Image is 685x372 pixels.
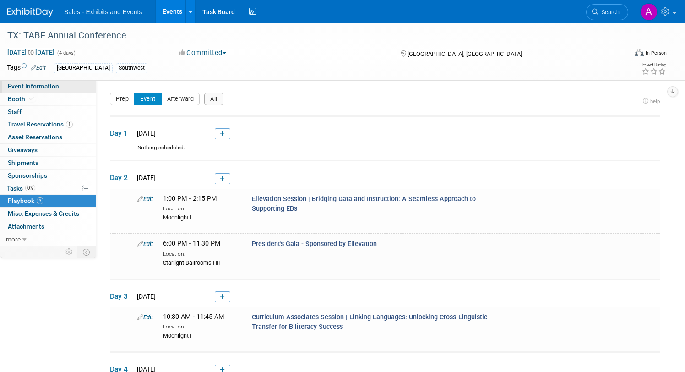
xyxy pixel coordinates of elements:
[8,197,43,204] span: Playbook
[110,173,133,183] span: Day 2
[163,258,238,267] div: Starlight Ballrooms I-III
[134,174,156,181] span: [DATE]
[8,120,73,128] span: Travel Reservations
[4,27,610,44] div: TX: TABE Annual Conference
[635,49,644,56] img: Format-Inperson.png
[163,203,238,213] div: Location:
[252,240,377,248] span: President's Gala - Sponsored by Ellevation
[163,322,238,331] div: Location:
[110,144,660,160] div: Nothing scheduled.
[408,50,522,57] span: [GEOGRAPHIC_DATA], [GEOGRAPHIC_DATA]
[0,106,96,118] a: Staff
[7,185,35,192] span: Tasks
[598,9,620,16] span: Search
[0,233,96,246] a: more
[8,82,59,90] span: Event Information
[110,128,133,138] span: Day 1
[568,48,667,61] div: Event Format
[0,220,96,233] a: Attachments
[0,157,96,169] a: Shipments
[37,197,43,204] span: 3
[0,93,96,105] a: Booth
[163,213,238,222] div: Moonlight I
[8,210,79,217] span: Misc. Expenses & Credits
[0,118,96,131] a: Travel Reservations1
[163,331,238,340] div: Moonlight I
[8,133,62,141] span: Asset Reservations
[0,208,96,220] a: Misc. Expenses & Credits
[64,8,142,16] span: Sales - Exhibits and Events
[252,313,487,331] span: Curriculum Associates Session | Linking Languages: Unlocking Cross-Linguistic Transfer for Bilite...
[77,246,96,258] td: Toggle Event Tabs
[110,93,135,105] button: Prep
[8,146,38,153] span: Giveaways
[27,49,35,56] span: to
[6,235,21,243] span: more
[0,195,96,207] a: Playbook3
[7,8,53,17] img: ExhibitDay
[8,172,47,179] span: Sponsorships
[8,159,38,166] span: Shipments
[0,144,96,156] a: Giveaways
[134,293,156,300] span: [DATE]
[161,93,200,105] button: Afterward
[137,314,153,321] a: Edit
[110,291,133,301] span: Day 3
[137,196,153,202] a: Edit
[0,170,96,182] a: Sponsorships
[163,249,238,258] div: Location:
[0,131,96,143] a: Asset Reservations
[134,93,162,105] button: Event
[0,182,96,195] a: Tasks0%
[8,108,22,115] span: Staff
[0,80,96,93] a: Event Information
[137,241,153,247] a: Edit
[640,3,658,21] img: Albert Martinez
[61,246,77,258] td: Personalize Event Tab Strip
[204,93,223,105] button: All
[645,49,667,56] div: In-Person
[163,240,221,247] span: 6:00 PM - 11:30 PM
[163,195,217,202] span: 1:00 PM - 2:15 PM
[163,313,224,321] span: 10:30 AM - 11:45 AM
[134,130,156,137] span: [DATE]
[66,121,73,128] span: 1
[29,96,34,101] i: Booth reservation complete
[7,48,55,56] span: [DATE] [DATE]
[252,195,476,213] span: Ellevation Session | Bridging Data and Instruction: A Seamless Approach to Supporting EBs
[642,63,666,67] div: Event Rating
[7,63,46,73] td: Tags
[54,63,113,73] div: [GEOGRAPHIC_DATA]
[586,4,628,20] a: Search
[25,185,35,191] span: 0%
[56,50,76,56] span: (4 days)
[116,63,147,73] div: Southwest
[650,98,660,104] span: help
[175,48,230,58] button: Committed
[8,223,44,230] span: Attachments
[8,95,36,103] span: Booth
[31,65,46,71] a: Edit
